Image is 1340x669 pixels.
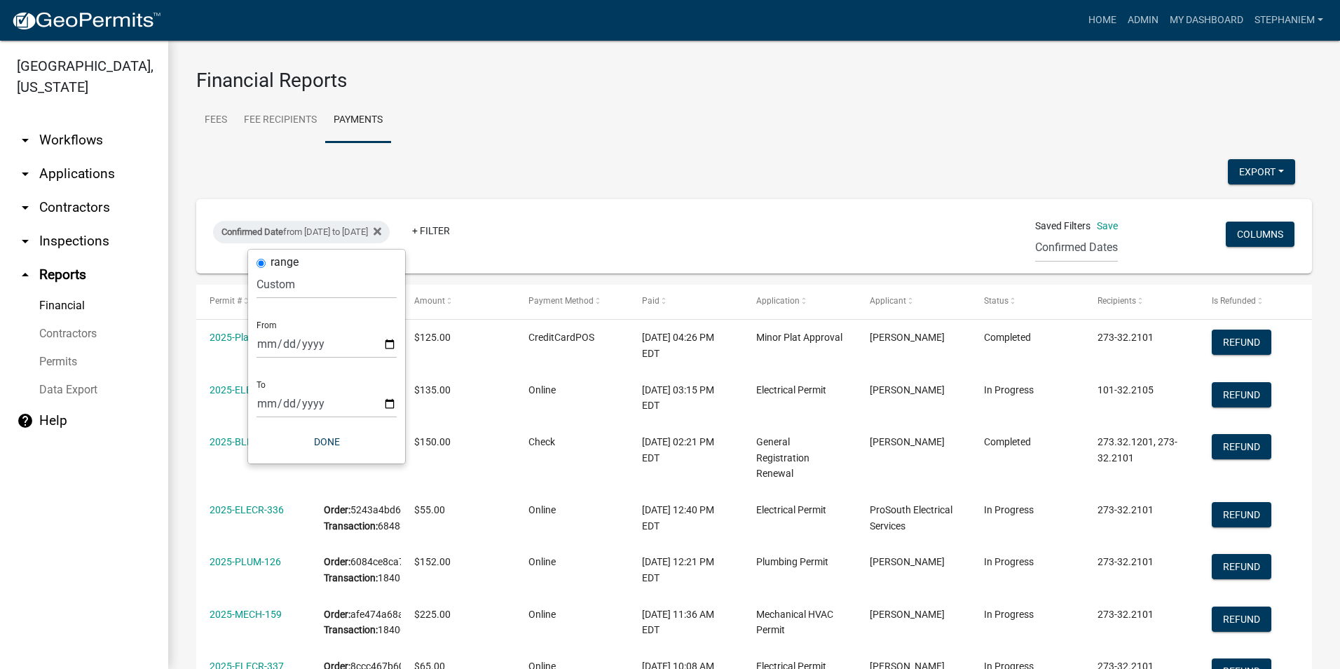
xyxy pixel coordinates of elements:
[324,520,378,532] b: Transaction:
[414,332,451,343] span: $125.00
[324,502,388,534] div: 5243a4bd650147e5965be8c0bcb799b9 684834045653
[756,384,826,396] span: Electrical Permit
[870,609,945,620] span: Haden Wilson
[1035,219,1091,234] span: Saved Filters
[642,502,729,534] div: [DATE] 12:40 PM EDT
[970,285,1084,318] datatable-header-cell: Status
[1098,296,1136,306] span: Recipients
[756,556,828,567] span: Plumbing Permit
[213,221,390,243] div: from [DATE] to [DATE]
[642,296,659,306] span: Paid
[324,554,388,586] div: 6084ce8ca7f3408fb6dc653f9e6d7c0d 184082744471
[210,609,282,620] a: 2025-MECH-159
[1098,332,1154,343] span: 273-32.2101
[742,285,856,318] datatable-header-cell: Application
[528,504,556,515] span: Online
[401,285,515,318] datatable-header-cell: Amount
[235,98,325,143] a: Fee Recipients
[870,384,945,396] span: Charlton Hughes
[984,296,1009,306] span: Status
[1249,7,1329,34] a: StephanieM
[856,285,971,318] datatable-header-cell: Applicant
[984,384,1034,396] span: In Progress
[1198,285,1312,318] datatable-header-cell: Is Refunded
[1212,382,1271,407] button: Refund
[210,504,284,515] a: 2025-ELECR-336
[1226,222,1294,247] button: Columns
[642,554,729,586] div: [DATE] 12:21 PM EDT
[414,436,451,447] span: $150.00
[17,412,34,429] i: help
[984,504,1034,515] span: In Progress
[1098,609,1154,620] span: 273-32.2101
[414,556,451,567] span: $152.00
[1098,504,1154,515] span: 273-32.2101
[870,556,945,567] span: Michael Rogeres
[870,436,945,447] span: Chris Matheny
[17,199,34,216] i: arrow_drop_down
[528,332,594,343] span: CreditCardPOS
[528,296,594,306] span: Payment Method
[17,266,34,283] i: arrow_drop_up
[984,436,1031,447] span: Completed
[1212,562,1271,573] wm-modal-confirm: Refund Payment
[414,384,451,396] span: $135.00
[17,132,34,149] i: arrow_drop_down
[528,384,556,396] span: Online
[870,332,945,343] span: Dusty Tyson
[1098,436,1177,464] span: 273.32.1201, 273-32.2101
[642,434,729,466] div: [DATE] 02:21 PM EDT
[528,609,556,620] span: Online
[210,436,273,447] a: 2025-BLR-141
[324,607,388,639] div: afe474a68a344c81be6d1f722efebdec 184000241774
[870,296,906,306] span: Applicant
[984,556,1034,567] span: In Progress
[1083,7,1122,34] a: Home
[196,98,235,143] a: Fees
[528,556,556,567] span: Online
[1212,607,1271,632] button: Refund
[1098,556,1154,567] span: 273-32.2101
[414,504,445,515] span: $55.00
[221,227,283,237] span: Confirmed Date
[1212,338,1271,349] wm-modal-confirm: Refund Payment
[325,98,391,143] a: Payments
[756,296,800,306] span: Application
[1212,296,1256,306] span: Is Refunded
[196,69,1312,93] h3: Financial Reports
[1228,159,1295,184] button: Export
[756,504,826,515] span: Electrical Permit
[1212,614,1271,626] wm-modal-confirm: Refund Payment
[210,296,242,306] span: Permit #
[324,572,378,583] b: Transaction:
[1084,285,1198,318] datatable-header-cell: Recipients
[1212,502,1271,527] button: Refund
[414,296,445,306] span: Amount
[210,384,284,396] a: 2025-ELECC-328
[210,556,281,567] a: 2025-PLUM-126
[629,285,743,318] datatable-header-cell: Paid
[756,609,833,636] span: Mechanical HVAC Permit
[1212,442,1271,453] wm-modal-confirm: Refund Payment
[324,504,350,515] b: Order:
[1122,7,1164,34] a: Admin
[324,624,378,635] b: Transaction:
[642,330,729,362] div: [DATE] 04:26 PM EDT
[1212,510,1271,521] wm-modal-confirm: Refund Payment
[1212,330,1271,355] button: Refund
[401,218,461,243] a: + Filter
[17,165,34,182] i: arrow_drop_down
[1164,7,1249,34] a: My Dashboard
[210,332,266,343] a: 2025-Plat-54
[1098,384,1154,396] span: 101-32.2105
[642,607,729,639] div: [DATE] 11:36 AM EDT
[528,436,555,447] span: Check
[271,257,299,268] label: range
[1212,390,1271,401] wm-modal-confirm: Refund Payment
[17,233,34,250] i: arrow_drop_down
[642,382,729,414] div: [DATE] 03:15 PM EDT
[196,285,310,318] datatable-header-cell: Permit #
[1097,220,1118,231] a: Save
[984,332,1031,343] span: Completed
[870,504,952,532] span: ProSouth Electrical Services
